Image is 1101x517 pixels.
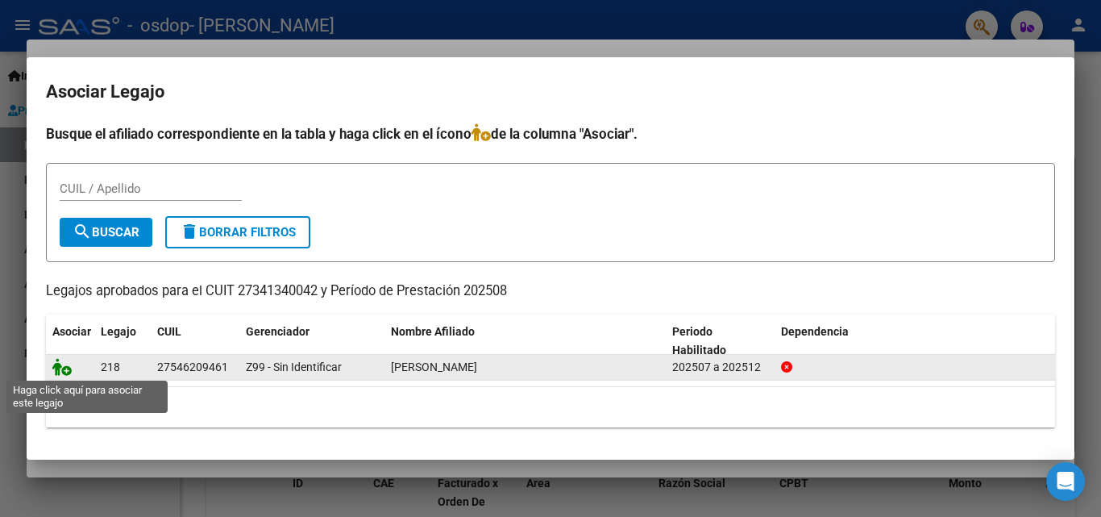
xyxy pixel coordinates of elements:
datatable-header-cell: Periodo Habilitado [666,315,775,368]
span: 218 [101,361,120,373]
span: Asociar [52,325,91,338]
div: 202507 a 202512 [672,358,768,377]
mat-icon: search [73,222,92,241]
span: Dependencia [781,325,849,338]
span: Gerenciador [246,325,310,338]
div: Open Intercom Messenger [1046,462,1085,501]
datatable-header-cell: Asociar [46,315,94,368]
h4: Busque el afiliado correspondiente en la tabla y haga click en el ícono de la columna "Asociar". [46,123,1055,144]
span: CUIL [157,325,181,338]
h2: Asociar Legajo [46,77,1055,107]
p: Legajos aprobados para el CUIT 27341340042 y Período de Prestación 202508 [46,281,1055,302]
div: 1 registros [46,387,1055,427]
datatable-header-cell: Legajo [94,315,151,368]
datatable-header-cell: Gerenciador [239,315,384,368]
span: MARTI KUNC ISABELLA [391,361,477,373]
datatable-header-cell: CUIL [151,315,239,368]
span: Z99 - Sin Identificar [246,361,342,373]
datatable-header-cell: Dependencia [775,315,1056,368]
span: Periodo Habilitado [672,325,726,356]
span: Nombre Afiliado [391,325,475,338]
span: Borrar Filtros [180,225,296,240]
span: Legajo [101,325,136,338]
span: Buscar [73,225,139,240]
datatable-header-cell: Nombre Afiliado [384,315,666,368]
button: Buscar [60,218,152,247]
div: 27546209461 [157,358,228,377]
button: Borrar Filtros [165,216,310,248]
mat-icon: delete [180,222,199,241]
